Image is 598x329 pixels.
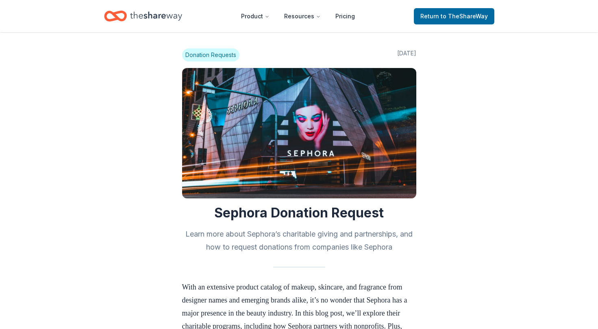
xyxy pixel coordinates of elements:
img: Image for Sephora Donation Request [182,68,416,198]
h2: Learn more about Sephora’s charitable giving and partnerships, and how to request donations from ... [182,228,416,254]
nav: Main [235,7,361,26]
a: Home [104,7,182,26]
button: Product [235,8,276,24]
span: to TheShareWay [441,13,488,20]
span: [DATE] [397,48,416,61]
h1: Sephora Donation Request [182,205,416,221]
a: Returnto TheShareWay [414,8,494,24]
a: Pricing [329,8,361,24]
span: Return [420,11,488,21]
button: Resources [278,8,327,24]
span: Donation Requests [182,48,239,61]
